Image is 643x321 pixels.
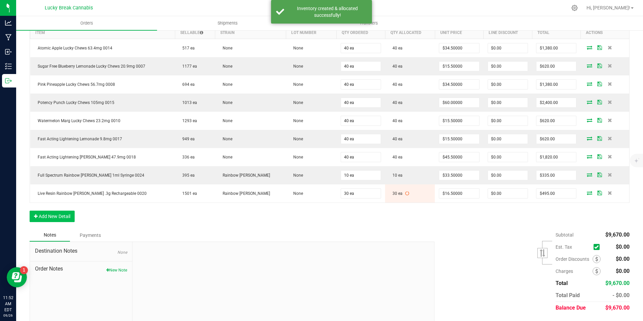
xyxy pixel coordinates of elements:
[605,191,615,195] span: Delete Order Detail
[439,80,479,89] input: 0
[616,268,630,274] span: $0.00
[30,229,70,242] div: Notes
[536,116,576,126] input: 0
[288,5,367,19] div: Inventory created & allocated successfully!
[5,20,12,26] inline-svg: Analytics
[536,152,576,162] input: 0
[389,100,403,105] span: 40 ea
[556,280,568,286] span: Total
[439,134,479,144] input: 0
[439,116,479,126] input: 0
[536,80,576,89] input: 0
[439,98,479,107] input: 0
[389,64,403,69] span: 40 ea
[488,116,528,126] input: 0
[594,243,603,252] span: Calculate excise tax
[484,27,532,39] th: Line Discount
[439,62,479,71] input: 0
[34,155,136,159] span: Fast Acting Lightening [PERSON_NAME] 47.9mg 0018
[215,27,286,39] th: Strain
[219,46,232,50] span: None
[580,27,629,39] th: Actions
[389,173,403,178] span: 10 ea
[341,152,381,162] input: 0
[179,137,195,141] span: 949 ea
[290,118,303,123] span: None
[219,64,232,69] span: None
[488,62,528,71] input: 0
[385,27,435,39] th: Qty Allocated
[117,250,127,255] span: None
[179,64,197,69] span: 1177 ea
[219,82,232,87] span: None
[605,136,615,140] span: Delete Order Detail
[439,43,479,53] input: 0
[616,244,630,250] span: $0.00
[556,292,580,298] span: Total Paid
[488,152,528,162] input: 0
[30,27,175,39] th: Item
[34,64,145,69] span: Sugar Free Blueberry Lemonade Lucky Chews 20.9mg 0007
[179,191,197,196] span: 1501 ea
[219,118,232,123] span: None
[290,137,303,141] span: None
[605,100,615,104] span: Delete Order Detail
[570,5,579,11] div: Manage settings
[616,256,630,262] span: $0.00
[71,20,102,26] span: Orders
[341,62,381,71] input: 0
[612,292,630,298] span: - $0.00
[389,155,403,159] span: 40 ea
[35,265,127,273] span: Order Notes
[219,137,232,141] span: None
[595,136,605,140] span: Save Order Detail
[290,100,303,105] span: None
[595,45,605,49] span: Save Order Detail
[439,171,479,180] input: 0
[290,82,303,87] span: None
[341,80,381,89] input: 0
[290,191,303,196] span: None
[290,155,303,159] span: None
[556,269,593,274] span: Charges
[34,82,115,87] span: Pink Pineapple Lucky Chews 56.7mg 0008
[5,48,12,55] inline-svg: Inbound
[605,231,630,238] span: $9,670.00
[556,305,586,311] span: Balance Due
[341,43,381,53] input: 0
[439,189,479,198] input: 0
[595,82,605,86] span: Save Order Detail
[179,82,195,87] span: 694 ea
[595,64,605,68] span: Save Order Detail
[595,173,605,177] span: Save Order Detail
[435,27,483,39] th: Unit Price
[488,43,528,53] input: 0
[536,62,576,71] input: 0
[389,118,403,123] span: 40 ea
[341,134,381,144] input: 0
[488,80,528,89] input: 0
[341,98,381,107] input: 0
[536,43,576,53] input: 0
[5,77,12,84] inline-svg: Outbound
[595,100,605,104] span: Save Order Detail
[536,171,576,180] input: 0
[536,134,576,144] input: 0
[34,118,120,123] span: Watermelon Marg Lucky Chews 23.2mg 0010
[16,16,157,30] a: Orders
[290,173,303,178] span: None
[7,267,27,287] iframe: Resource center
[70,229,110,241] div: Payments
[389,191,403,196] span: 30 ea
[405,191,409,196] span: Packages pending sync: 1 Packages in sync: 0
[179,118,197,123] span: 1293 ea
[3,295,13,313] p: 11:52 AM EDT
[209,20,247,26] span: Shipments
[337,27,385,39] th: Qty Ordered
[605,45,615,49] span: Delete Order Detail
[34,46,112,50] span: Atomic Apple Lucky Chews 63.4mg 0014
[488,171,528,180] input: 0
[488,98,528,107] input: 0
[219,100,232,105] span: None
